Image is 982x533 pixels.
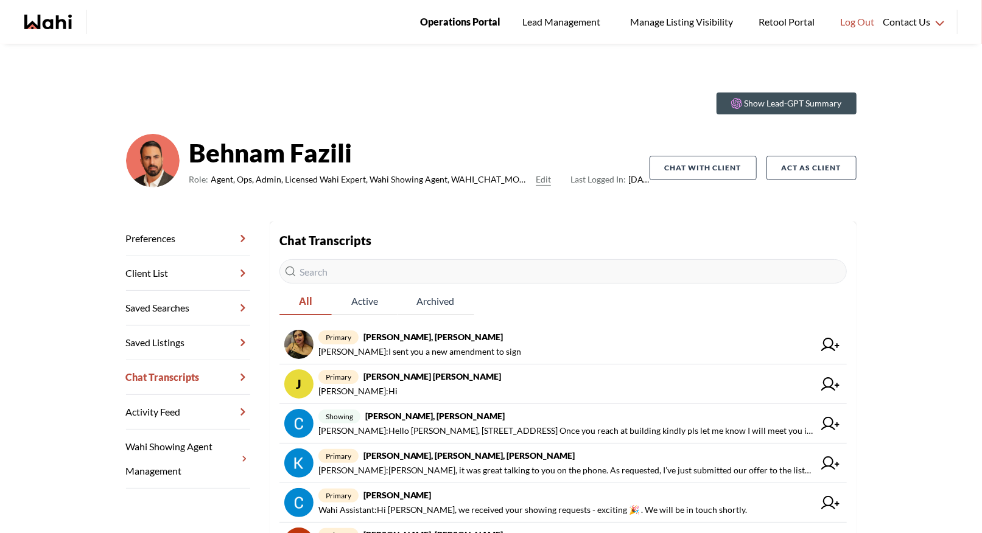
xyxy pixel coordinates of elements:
[279,364,847,404] a: Jprimary[PERSON_NAME] [PERSON_NAME][PERSON_NAME]:Hi
[24,15,72,29] a: Wahi homepage
[126,221,250,256] a: Preferences
[279,288,332,314] span: All
[126,256,250,291] a: Client List
[318,463,814,478] span: [PERSON_NAME] : [PERSON_NAME], it was great talking to you on the phone. As requested, I’ve just ...
[279,444,847,483] a: primary[PERSON_NAME], [PERSON_NAME], [PERSON_NAME][PERSON_NAME]:[PERSON_NAME], it was great talki...
[284,369,314,399] div: J
[570,174,626,184] span: Last Logged In:
[284,488,314,517] img: chat avatar
[363,490,432,500] strong: [PERSON_NAME]
[126,291,250,326] a: Saved Searches
[189,172,209,187] span: Role:
[332,288,398,315] button: Active
[363,332,503,342] strong: [PERSON_NAME], [PERSON_NAME]
[626,14,737,30] span: Manage Listing Visibility
[126,360,250,395] a: Chat Transcripts
[759,14,818,30] span: Retool Portal
[318,370,359,384] span: primary
[318,344,522,359] span: [PERSON_NAME] : I sent you a new amendment to sign
[126,134,180,187] img: cf9ae410c976398e.png
[536,172,551,187] button: Edit
[279,483,847,523] a: primary[PERSON_NAME]Wahi Assistant:Hi [PERSON_NAME], we received your showing requests - exciting...
[398,288,474,315] button: Archived
[279,233,371,248] strong: Chat Transcripts
[318,449,359,463] span: primary
[766,156,857,180] button: Act as Client
[398,288,474,314] span: Archived
[332,288,398,314] span: Active
[363,450,575,461] strong: [PERSON_NAME], [PERSON_NAME], [PERSON_NAME]
[318,503,748,517] span: Wahi Assistant : Hi [PERSON_NAME], we received your showing requests - exciting 🎉 . We will be in...
[522,14,605,30] span: Lead Management
[189,134,650,171] strong: Behnam Fazili
[284,409,314,438] img: chat avatar
[126,395,250,430] a: Activity Feed
[279,259,847,284] input: Search
[279,325,847,364] a: primary[PERSON_NAME], [PERSON_NAME][PERSON_NAME]:I sent you a new amendment to sign
[318,330,359,344] span: primary
[363,371,502,381] strong: [PERSON_NAME] [PERSON_NAME]
[840,14,874,30] span: Log Out
[126,430,250,489] a: Wahi Showing Agent Management
[318,384,398,399] span: [PERSON_NAME] : Hi
[126,326,250,360] a: Saved Listings
[211,172,531,187] span: Agent, Ops, Admin, Licensed Wahi Expert, Wahi Showing Agent, WAHI_CHAT_MODERATOR
[365,411,505,421] strong: [PERSON_NAME], [PERSON_NAME]
[284,448,314,478] img: chat avatar
[318,489,359,503] span: primary
[318,409,360,423] span: showing
[650,156,757,180] button: Chat with client
[717,92,857,114] button: Show Lead-GPT Summary
[745,97,842,110] p: Show Lead-GPT Summary
[570,172,649,187] span: [DATE]
[318,423,814,438] span: [PERSON_NAME] : Hello [PERSON_NAME], [STREET_ADDRESS] Once you reach at building kindly pls let m...
[279,404,847,444] a: showing[PERSON_NAME], [PERSON_NAME][PERSON_NAME]:Hello [PERSON_NAME], [STREET_ADDRESS] Once you r...
[284,330,314,359] img: chat avatar
[279,288,332,315] button: All
[420,14,500,30] span: Operations Portal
